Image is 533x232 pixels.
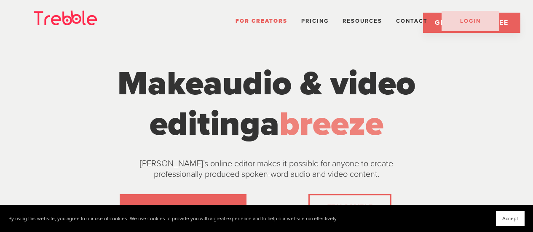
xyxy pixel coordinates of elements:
[279,104,383,144] span: breeze
[204,64,415,104] span: audio & video
[236,18,287,24] a: For Creators
[34,11,97,25] img: Trebble
[109,64,425,144] h1: Make a
[502,216,518,221] span: Accept
[119,159,414,180] p: [PERSON_NAME]’s online editor makes it possible for anyone to create professionally produced spok...
[396,18,428,24] a: Contact
[442,11,499,31] a: LOGIN
[460,18,481,24] span: LOGIN
[496,211,525,226] button: Accept
[301,18,329,24] a: Pricing
[343,18,382,24] span: Resources
[150,104,260,144] span: editing
[8,216,337,222] p: By using this website, you agree to our use of cookies. We use cookies to provide you with a grea...
[324,199,376,216] a: TRY SAMPLE
[120,194,246,221] a: GET STARTED FOR FREE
